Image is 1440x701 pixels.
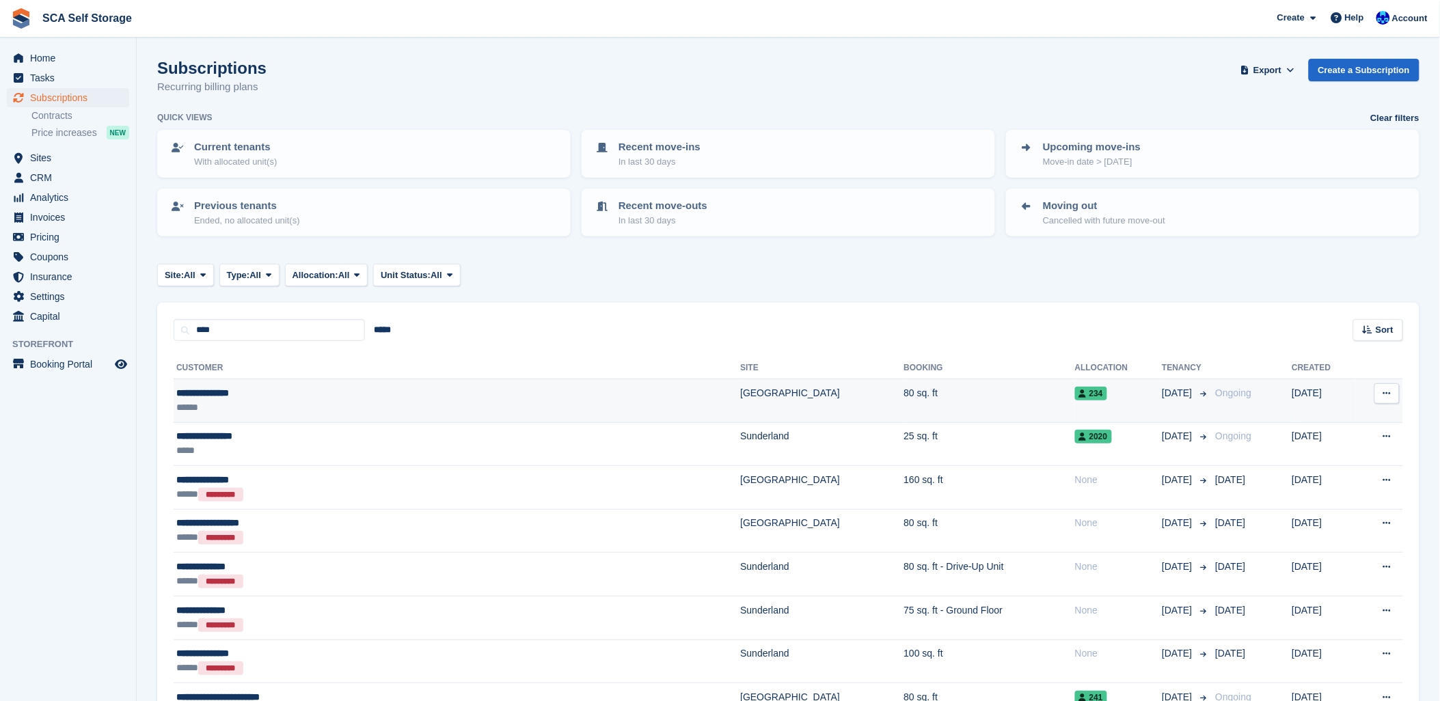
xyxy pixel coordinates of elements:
[431,269,442,282] span: All
[31,126,97,139] span: Price increases
[1292,509,1356,553] td: [DATE]
[1075,387,1107,400] span: 234
[1162,516,1195,530] span: [DATE]
[159,131,569,176] a: Current tenants With allocated unit(s)
[1215,474,1245,485] span: [DATE]
[1043,155,1141,169] p: Move-in date > [DATE]
[219,264,280,286] button: Type: All
[1392,12,1428,25] span: Account
[30,148,112,167] span: Sites
[740,553,904,596] td: Sunderland
[1007,131,1418,176] a: Upcoming move-ins Move-in date > [DATE]
[30,247,112,266] span: Coupons
[1215,387,1251,398] span: Ongoing
[7,355,129,374] a: menu
[740,465,904,509] td: [GEOGRAPHIC_DATA]
[1345,11,1364,25] span: Help
[157,264,214,286] button: Site: All
[1215,430,1251,441] span: Ongoing
[7,88,129,107] a: menu
[338,269,350,282] span: All
[194,198,300,214] p: Previous tenants
[740,357,904,379] th: Site
[1162,357,1210,379] th: Tenancy
[31,109,129,122] a: Contracts
[1162,646,1195,661] span: [DATE]
[1292,553,1356,596] td: [DATE]
[740,640,904,683] td: Sunderland
[113,356,129,372] a: Preview store
[7,148,129,167] a: menu
[227,269,250,282] span: Type:
[30,355,112,374] span: Booking Portal
[1162,429,1195,443] span: [DATE]
[30,68,112,87] span: Tasks
[157,59,267,77] h1: Subscriptions
[1162,473,1195,487] span: [DATE]
[1075,560,1163,574] div: None
[1292,596,1356,640] td: [DATE]
[1075,430,1112,443] span: 2020
[12,338,136,351] span: Storefront
[619,139,701,155] p: Recent move-ins
[30,208,112,227] span: Invoices
[7,228,129,247] a: menu
[1277,11,1305,25] span: Create
[904,553,1075,596] td: 80 sq. ft - Drive-Up Unit
[740,509,904,553] td: [GEOGRAPHIC_DATA]
[7,49,129,68] a: menu
[740,422,904,465] td: Sunderland
[1309,59,1419,81] a: Create a Subscription
[1043,214,1165,228] p: Cancelled with future move-out
[740,596,904,640] td: Sunderland
[1162,603,1195,618] span: [DATE]
[7,307,129,326] a: menu
[373,264,460,286] button: Unit Status: All
[583,131,994,176] a: Recent move-ins In last 30 days
[1075,516,1163,530] div: None
[194,214,300,228] p: Ended, no allocated unit(s)
[1376,323,1394,337] span: Sort
[904,357,1075,379] th: Booking
[619,214,707,228] p: In last 30 days
[7,287,129,306] a: menu
[184,269,195,282] span: All
[31,125,129,140] a: Price increases NEW
[285,264,368,286] button: Allocation: All
[740,379,904,422] td: [GEOGRAPHIC_DATA]
[11,8,31,29] img: stora-icon-8386f47178a22dfd0bd8f6a31ec36ba5ce8667c1dd55bd0f319d3a0aa187defe.svg
[381,269,431,282] span: Unit Status:
[1043,139,1141,155] p: Upcoming move-ins
[157,79,267,95] p: Recurring billing plans
[583,190,994,235] a: Recent move-outs In last 30 days
[1376,11,1390,25] img: Kelly Neesham
[30,307,112,326] span: Capital
[904,422,1075,465] td: 25 sq. ft
[904,465,1075,509] td: 160 sq. ft
[1043,198,1165,214] p: Moving out
[30,168,112,187] span: CRM
[1162,386,1195,400] span: [DATE]
[1075,646,1163,661] div: None
[1162,560,1195,574] span: [DATE]
[1292,465,1356,509] td: [DATE]
[1215,561,1245,572] span: [DATE]
[174,357,740,379] th: Customer
[1215,648,1245,659] span: [DATE]
[7,68,129,87] a: menu
[30,228,112,247] span: Pricing
[1292,422,1356,465] td: [DATE]
[194,139,277,155] p: Current tenants
[1292,640,1356,683] td: [DATE]
[30,88,112,107] span: Subscriptions
[904,640,1075,683] td: 100 sq. ft
[30,267,112,286] span: Insurance
[904,379,1075,422] td: 80 sq. ft
[7,168,129,187] a: menu
[293,269,338,282] span: Allocation:
[619,198,707,214] p: Recent move-outs
[107,126,129,139] div: NEW
[194,155,277,169] p: With allocated unit(s)
[7,267,129,286] a: menu
[1292,357,1356,379] th: Created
